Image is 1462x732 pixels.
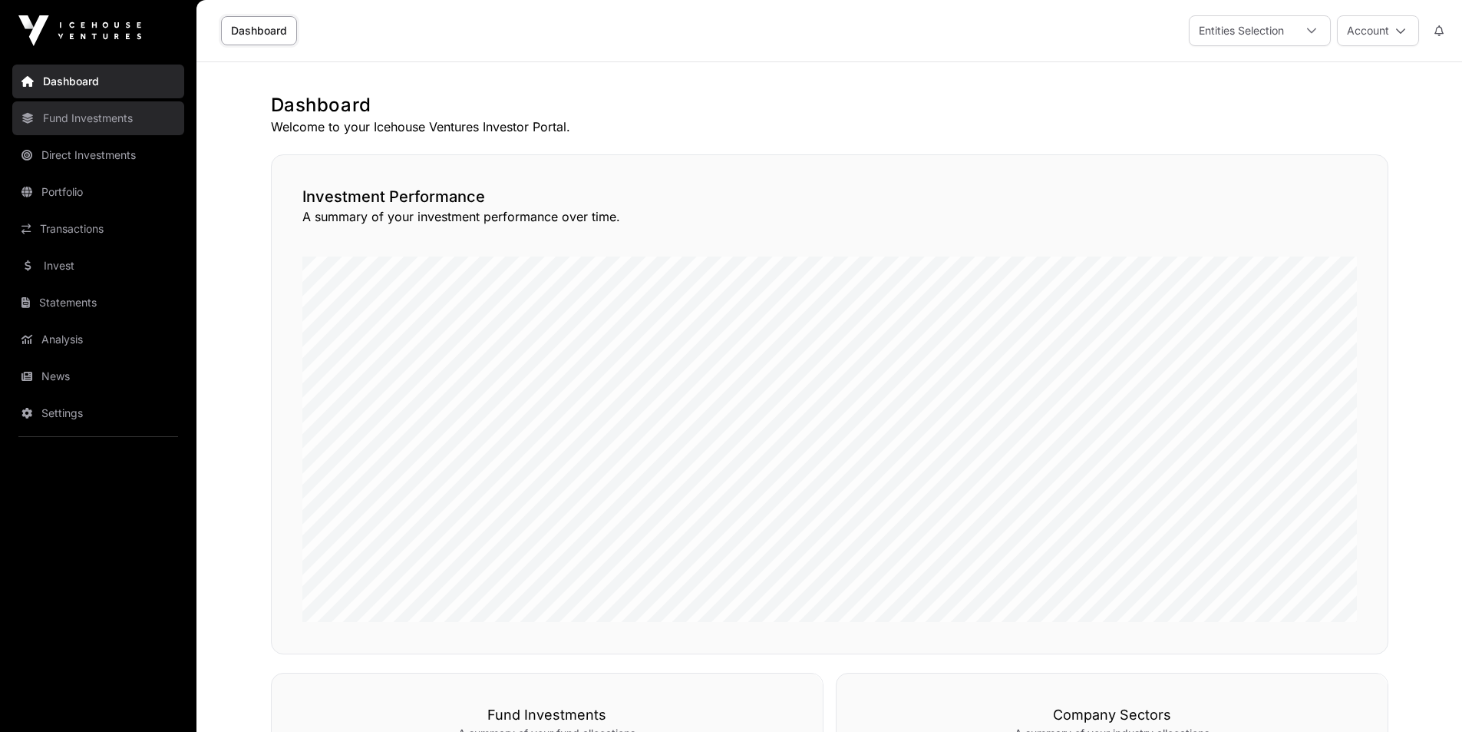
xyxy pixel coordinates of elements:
[12,359,184,393] a: News
[271,93,1388,118] h1: Dashboard
[12,212,184,246] a: Transactions
[1385,658,1462,732] iframe: Chat Widget
[302,207,1357,226] p: A summary of your investment performance over time.
[12,175,184,209] a: Portfolio
[12,249,184,283] a: Invest
[221,16,297,45] a: Dashboard
[271,118,1388,136] p: Welcome to your Icehouse Ventures Investor Portal.
[12,396,184,430] a: Settings
[302,704,792,726] h3: Fund Investments
[12,286,184,320] a: Statements
[12,323,184,356] a: Analysis
[12,101,184,135] a: Fund Investments
[18,15,141,46] img: Icehouse Ventures Logo
[12,65,184,98] a: Dashboard
[1337,15,1419,46] button: Account
[302,186,1357,207] h2: Investment Performance
[12,138,184,172] a: Direct Investments
[1190,16,1293,45] div: Entities Selection
[867,704,1357,726] h3: Company Sectors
